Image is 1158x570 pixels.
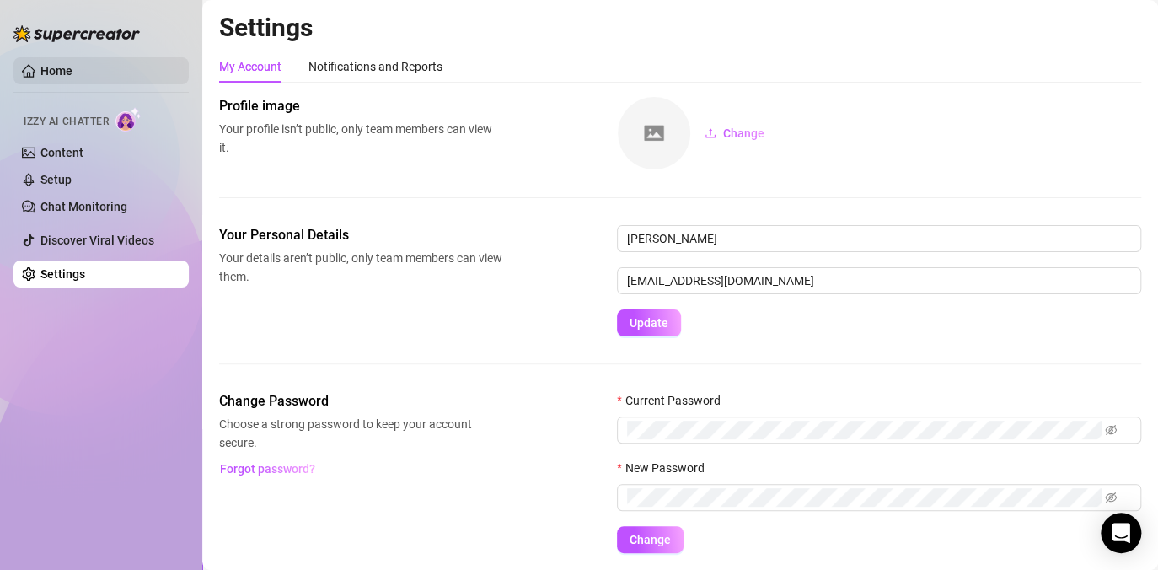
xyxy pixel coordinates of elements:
[617,267,1141,294] input: Enter new email
[1101,513,1141,553] div: Open Intercom Messenger
[617,309,681,336] button: Update
[627,421,1102,439] input: Current Password
[705,127,716,139] span: upload
[220,462,315,476] span: Forgot password?
[630,316,668,330] span: Update
[219,12,1141,44] h2: Settings
[219,120,502,157] span: Your profile isn’t public, only team members can view it.
[13,25,140,42] img: logo-BBDzfeDw.svg
[24,114,109,130] span: Izzy AI Chatter
[40,267,85,281] a: Settings
[617,526,684,553] button: Change
[219,391,502,411] span: Change Password
[617,225,1141,252] input: Enter name
[40,173,72,186] a: Setup
[219,249,502,286] span: Your details aren’t public, only team members can view them.
[691,120,778,147] button: Change
[40,200,127,213] a: Chat Monitoring
[1105,492,1117,503] span: eye-invisible
[40,146,83,159] a: Content
[617,459,715,477] label: New Password
[219,225,502,245] span: Your Personal Details
[115,107,142,132] img: AI Chatter
[1105,424,1117,436] span: eye-invisible
[723,126,764,140] span: Change
[40,234,154,247] a: Discover Viral Videos
[219,57,281,76] div: My Account
[219,415,502,452] span: Choose a strong password to keep your account secure.
[219,96,502,116] span: Profile image
[630,533,671,546] span: Change
[308,57,442,76] div: Notifications and Reports
[618,97,690,169] img: square-placeholder.png
[40,64,72,78] a: Home
[617,391,731,410] label: Current Password
[627,488,1102,507] input: New Password
[219,455,315,482] button: Forgot password?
